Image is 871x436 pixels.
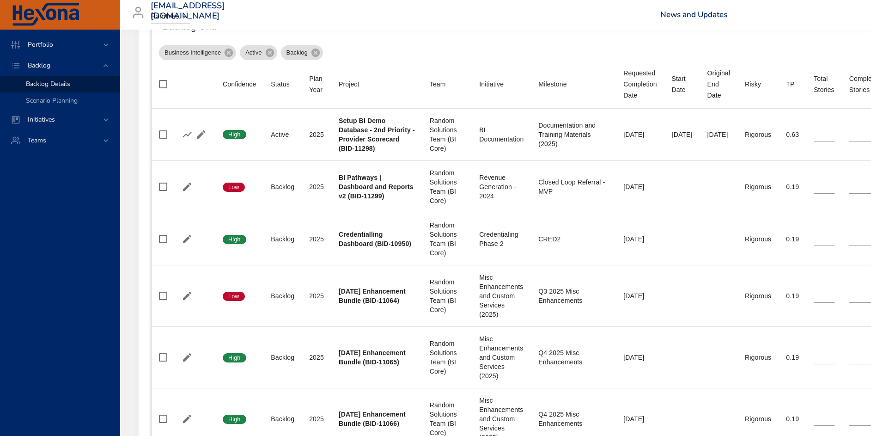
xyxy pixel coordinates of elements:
[20,115,62,124] span: Initiatives
[538,79,566,90] div: Sort
[745,291,771,301] div: Rigorous
[430,168,464,205] div: Random Solutions Team (BI Core)
[479,79,504,90] div: Sort
[623,291,657,301] div: [DATE]
[538,287,609,305] div: Q3 2025 Misc Enhancements
[159,45,236,60] div: Business Intelligence
[538,121,609,148] div: Documentation and Training Materials (2025)
[745,234,771,244] div: Rigorous
[240,48,267,57] span: Active
[271,291,294,301] div: Backlog
[623,68,657,101] div: Requested Completion Date
[745,353,771,362] div: Rigorous
[159,48,226,57] span: Business Intelligence
[745,79,761,90] div: Risky
[223,183,245,191] span: Low
[223,79,256,90] div: Confidence
[430,79,446,90] div: Team
[223,354,246,362] span: High
[281,45,323,60] div: Backlog
[538,79,566,90] div: Milestone
[339,117,415,152] b: Setup BI Demo Database - 2nd Priority - Provider Scorecard (BID-11298)
[430,116,464,153] div: Random Solutions Team (BI Core)
[271,79,294,90] span: Status
[309,414,324,424] div: 2025
[309,353,324,362] div: 2025
[538,79,609,90] span: Milestone
[672,73,693,95] div: Start Date
[26,80,70,88] span: Backlog Details
[20,61,58,70] span: Backlog
[623,353,657,362] div: [DATE]
[707,68,730,101] div: Original End Date
[538,234,609,244] div: CRED2
[223,130,246,139] span: High
[180,128,194,141] button: Show Burnup
[623,182,657,191] div: [DATE]
[180,412,194,426] button: Edit Project Details
[281,48,313,57] span: Backlog
[240,45,277,60] div: Active
[814,73,834,95] div: Total Stories
[479,125,524,144] div: BI Documentation
[786,79,799,90] span: TP
[623,234,657,244] div: [DATE]
[271,234,294,244] div: Backlog
[786,414,799,424] div: 0.19
[20,40,61,49] span: Portfolio
[623,130,657,139] div: [DATE]
[151,9,190,24] div: Raintree
[223,79,256,90] div: Sort
[309,73,324,95] span: Plan Year
[223,235,246,244] span: High
[271,130,294,139] div: Active
[180,350,194,364] button: Edit Project Details
[538,348,609,367] div: Q4 2025 Misc Enhancements
[271,79,290,90] div: Sort
[430,277,464,314] div: Random Solutions Team (BI Core)
[339,79,415,90] span: Project
[745,79,771,90] span: Risky
[786,353,799,362] div: 0.19
[623,68,657,101] div: Sort
[180,289,194,303] button: Edit Project Details
[309,73,324,95] div: Sort
[672,130,693,139] div: [DATE]
[786,130,799,139] div: 0.63
[479,334,524,381] div: Misc Enhancements and Custom Services (2025)
[745,182,771,191] div: Rigorous
[707,68,730,101] div: Sort
[339,231,411,247] b: Credentialling Dashboard (BID-10950)
[745,130,771,139] div: Rigorous
[538,178,609,196] div: Closed Loop Referral - MVP
[479,273,524,319] div: Misc Enhancements and Custom Services (2025)
[339,288,406,304] b: [DATE] Enhancement Bundle (BID-11064)
[271,182,294,191] div: Backlog
[430,79,446,90] div: Sort
[479,79,504,90] div: Initiative
[479,173,524,201] div: Revenue Generation - 2024
[339,79,359,90] div: Project
[26,96,78,105] span: Scenario Planning
[745,414,771,424] div: Rigorous
[430,221,464,258] div: Random Solutions Team (BI Core)
[786,291,799,301] div: 0.19
[309,182,324,191] div: 2025
[223,415,246,424] span: High
[672,73,693,95] div: Sort
[660,9,727,20] a: News and Updates
[309,234,324,244] div: 2025
[339,411,406,427] b: [DATE] Enhancement Bundle (BID-11066)
[430,339,464,376] div: Random Solutions Team (BI Core)
[151,1,225,21] h3: [EMAIL_ADDRESS][DOMAIN_NAME]
[11,3,80,26] img: Hexona
[194,128,208,141] button: Edit Project Details
[814,73,834,95] div: Sort
[271,79,290,90] div: Status
[538,410,609,428] div: Q4 2025 Misc Enhancements
[707,130,730,139] div: [DATE]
